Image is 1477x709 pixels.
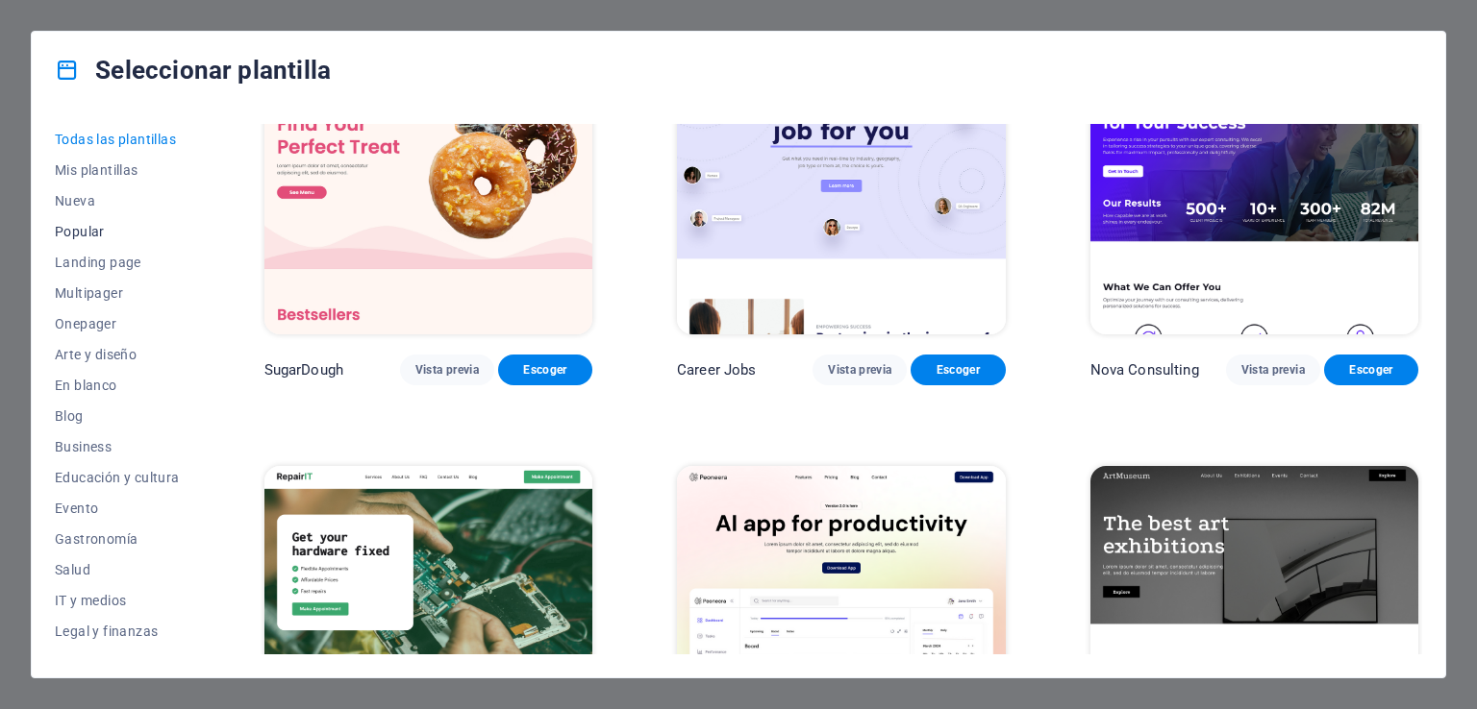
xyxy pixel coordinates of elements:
span: En blanco [55,378,180,393]
button: Escoger [1324,354,1418,385]
span: Blog [55,408,180,424]
span: Multipager [55,285,180,301]
span: Mis plantillas [55,162,180,178]
button: Sin ánimo de lucro [55,647,180,677]
span: Vista previa [828,362,891,378]
span: Educación y cultura [55,470,180,485]
button: Vista previa [1226,354,1320,385]
span: Salud [55,562,180,577]
span: Vista previa [1241,362,1305,378]
button: IT y medios [55,585,180,616]
button: Landing page [55,247,180,278]
span: Escoger [1339,362,1403,378]
button: Educación y cultura [55,462,180,493]
button: Nueva [55,185,180,216]
span: Legal y finanzas [55,623,180,639]
span: Gastronomía [55,531,180,547]
button: Evento [55,493,180,524]
button: Business [55,431,180,462]
button: Escoger [498,354,592,385]
button: En blanco [55,370,180,401]
button: Todas las plantillas [55,124,180,155]
span: Arte y diseño [55,347,180,362]
span: Business [55,439,180,454]
span: IT y medios [55,593,180,608]
span: Popular [55,224,180,239]
span: Escoger [513,362,577,378]
span: Onepager [55,316,180,331]
button: Escoger [911,354,1005,385]
button: Popular [55,216,180,247]
img: Career Jobs [677,32,1005,334]
p: Nova Consulting [1090,360,1199,379]
span: Escoger [926,362,989,378]
button: Vista previa [813,354,907,385]
p: Career Jobs [677,360,757,379]
h4: Seleccionar plantilla [55,55,331,86]
span: Nueva [55,193,180,208]
button: Multipager [55,278,180,308]
span: Landing page [55,255,180,270]
button: Vista previa [400,354,494,385]
img: SugarDough [264,32,592,334]
button: Legal y finanzas [55,616,180,647]
p: SugarDough [264,360,343,379]
button: Gastronomía [55,524,180,554]
span: Vista previa [415,362,479,378]
button: Mis plantillas [55,155,180,185]
button: Onepager [55,308,180,339]
img: Nova Consulting [1090,32,1418,334]
button: Salud [55,554,180,585]
span: Evento [55,501,180,516]
button: Blog [55,401,180,431]
button: Arte y diseño [55,339,180,370]
span: Todas las plantillas [55,132,180,147]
